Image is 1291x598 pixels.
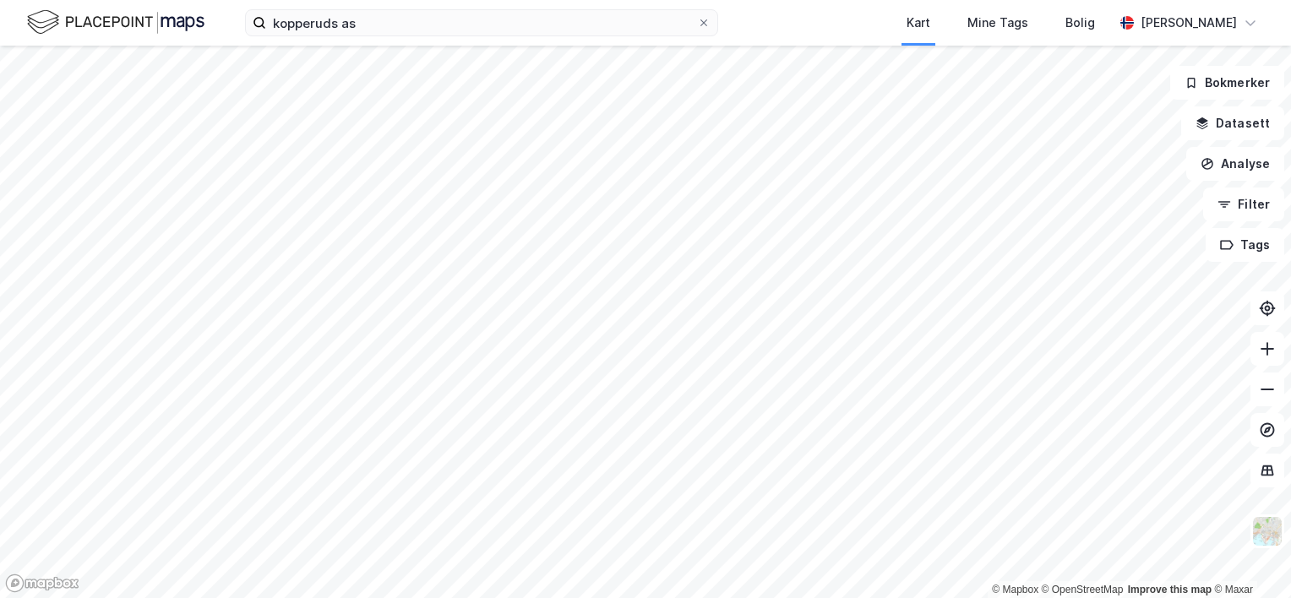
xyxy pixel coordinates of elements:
div: Bolig [1065,13,1095,33]
iframe: Chat Widget [1207,517,1291,598]
input: Søk på adresse, matrikkel, gårdeiere, leietakere eller personer [266,10,697,35]
button: Filter [1203,188,1284,221]
img: logo.f888ab2527a4732fd821a326f86c7f29.svg [27,8,204,37]
a: Mapbox homepage [5,574,79,593]
a: Mapbox [992,584,1038,595]
a: Improve this map [1128,584,1212,595]
button: Bokmerker [1170,66,1284,100]
div: [PERSON_NAME] [1141,13,1237,33]
button: Tags [1206,228,1284,262]
button: Analyse [1186,147,1284,181]
img: Z [1251,515,1283,547]
a: OpenStreetMap [1042,584,1124,595]
div: Kart [907,13,930,33]
button: Datasett [1181,106,1284,140]
div: Mine Tags [967,13,1028,33]
div: Kontrollprogram for chat [1207,517,1291,598]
